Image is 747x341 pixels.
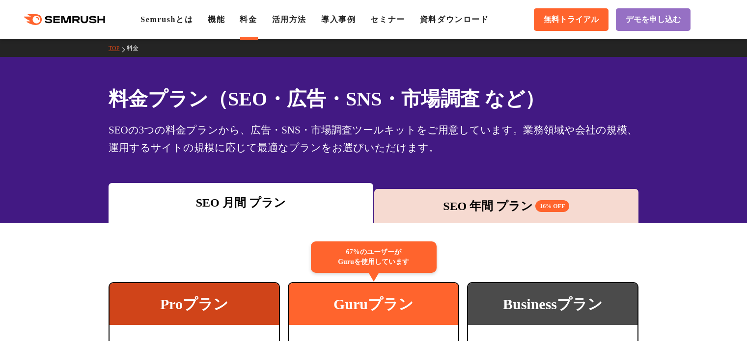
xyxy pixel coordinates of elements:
h1: 料金プラン（SEO・広告・SNS・市場調査 など） [109,84,638,113]
a: 料金 [127,45,146,52]
div: 67%のユーザーが Guruを使用しています [311,241,437,273]
a: 無料トライアル [534,8,609,31]
span: デモを申し込む [626,15,681,25]
div: Guruプラン [289,283,458,325]
span: 16% OFF [535,200,569,212]
div: SEO 月間 プラン [113,194,368,211]
a: 活用方法 [272,15,306,24]
a: TOP [109,45,127,52]
a: 資料ダウンロード [420,15,489,24]
a: デモを申し込む [616,8,691,31]
div: Proプラン [110,283,279,325]
a: Semrushとは [140,15,193,24]
a: セミナー [370,15,405,24]
a: 導入事例 [321,15,356,24]
a: 料金 [240,15,257,24]
div: SEOの3つの料金プランから、広告・SNS・市場調査ツールキットをご用意しています。業務領域や会社の規模、運用するサイトの規模に応じて最適なプランをお選びいただけます。 [109,121,638,157]
div: SEO 年間 プラン [379,197,634,215]
div: Businessプラン [468,283,637,325]
span: 無料トライアル [544,15,599,25]
a: 機能 [208,15,225,24]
